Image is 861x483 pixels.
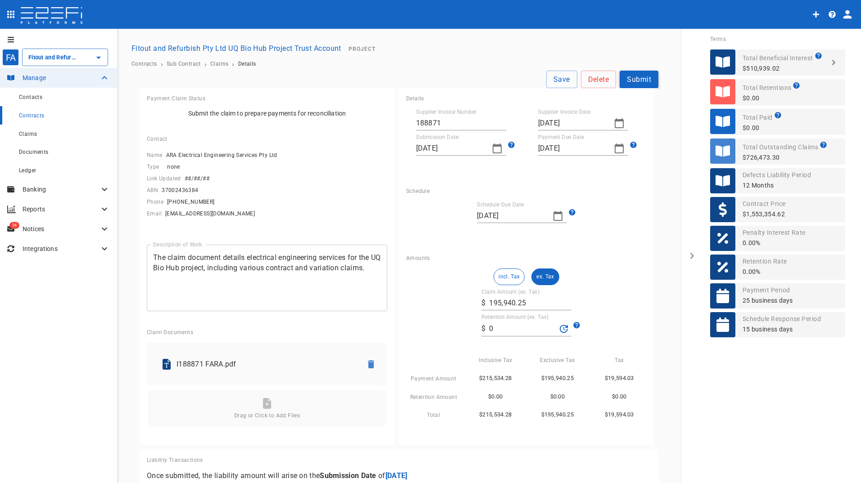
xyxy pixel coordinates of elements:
[23,205,99,214] p: Reports
[92,51,105,64] button: Open
[592,391,647,402] p: $0.00
[234,412,300,419] span: Drag or Click to Add Files
[411,376,457,382] span: Payment Amount
[468,391,523,402] p: $0.00
[238,61,256,67] span: Details
[23,244,99,253] p: Integrations
[147,210,162,217] span: Email
[620,71,658,88] button: Submit
[19,167,36,174] span: Ledger
[165,210,255,217] span: [EMAIL_ADDRESS][DOMAIN_NAME]
[481,288,539,295] label: Claim Amount (ex. Tax)
[167,164,180,170] span: none
[210,61,228,67] a: Claims
[131,61,847,67] nav: breadcrumb
[166,152,277,158] span: ARA Electrical Engineering Services Pty Ltd
[481,298,485,308] p: $
[410,394,457,400] span: Retention Amount
[494,268,525,285] button: incl. Tax
[167,199,215,205] span: [PHONE_NUMBER]
[153,241,202,248] label: Description of Work
[743,315,821,322] span: Schedule Response Period
[581,71,616,88] button: Delete
[743,258,787,265] span: Retention Rate
[592,409,647,420] p: $19,594.03
[2,49,19,66] div: FA
[147,199,163,205] span: Phone
[468,373,523,383] p: $215,534.28
[406,95,424,102] span: Details
[538,108,590,116] label: Supplier Invoice Date
[538,134,585,141] label: Payment Due Date
[232,63,234,65] li: ›
[743,93,800,103] p: $0.00
[743,84,791,91] span: Total Retentions
[743,209,786,219] p: $1,553,354.62
[427,412,440,418] span: Total
[530,391,585,402] p: $0.00
[743,295,793,306] p: 25 business days
[481,313,549,321] label: Retention Amount (ex. Tax)
[185,175,209,182] span: ##/##/##
[19,94,42,100] span: Contacts
[9,222,19,229] span: 34
[743,171,811,179] span: Defects Liability Period
[349,46,376,52] span: Project
[479,357,512,363] span: Inclusive Tax
[743,267,787,277] p: 0.00%
[23,224,99,233] p: Notices
[167,61,201,67] a: Sub Contract
[159,161,188,173] button: none
[481,323,485,334] p: $
[546,71,577,88] button: Save
[147,175,181,182] span: Link Updated
[161,63,163,65] li: ›
[26,53,79,62] input: Fitout and Refurbish Pty Ltd UQ Bio Hub Project Trust Account
[743,152,827,163] p: $726,473.30
[743,63,822,74] p: $510,939.02
[743,143,818,151] span: Total Outstanding Claims
[406,188,430,194] span: Schedule
[468,409,523,420] p: $215,534.28
[23,185,99,194] p: Banking
[147,389,387,427] div: Drag or Click to Add Files
[23,73,99,82] p: Manage
[592,373,647,383] p: $19,594.03
[154,353,362,375] div: I188871 FARA.pdf
[147,187,158,193] span: ABN
[147,329,193,335] span: Claim Documents
[128,40,345,57] button: Fitout and Refurbish Pty Ltd UQ Bio Hub Project Trust Account
[743,238,806,248] p: 0.00%
[416,134,458,141] label: Submission Date
[162,187,198,193] span: 37002436384
[147,152,163,158] span: Name
[147,470,651,481] p: Once submitted, the liability amount will arise on the of
[743,200,786,207] span: Contract Price
[477,201,524,208] label: Schedule Due Date
[204,63,207,65] li: ›
[743,324,821,335] p: 15 business days
[681,29,703,483] button: open drawer
[131,61,157,67] a: Contracts
[181,173,213,184] button: ##/##/##
[743,180,811,191] p: 12 Months
[320,471,376,480] span: Submission Date
[615,357,624,363] span: Tax
[743,286,790,294] span: Payment Period
[163,149,281,161] button: ARA Electrical Engineering Services Pty Ltd
[385,471,408,480] span: [DATE]
[743,114,773,121] span: Total Paid
[743,123,782,133] p: $0.00
[743,229,806,236] span: Penalty Interest Rate
[530,409,585,420] p: $195,940.25
[158,184,202,196] button: 37002436384
[153,252,381,304] textarea: The claim document details electrical engineering services for the UQ Bio Hub project, including ...
[163,196,218,208] button: [PHONE_NUMBER]
[147,95,205,102] span: Payment Claim Status
[406,255,430,261] span: Amounts
[162,208,258,219] button: [EMAIL_ADDRESS][DOMAIN_NAME]
[416,108,476,116] label: Supplier Invoice Number
[19,131,37,137] span: Claims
